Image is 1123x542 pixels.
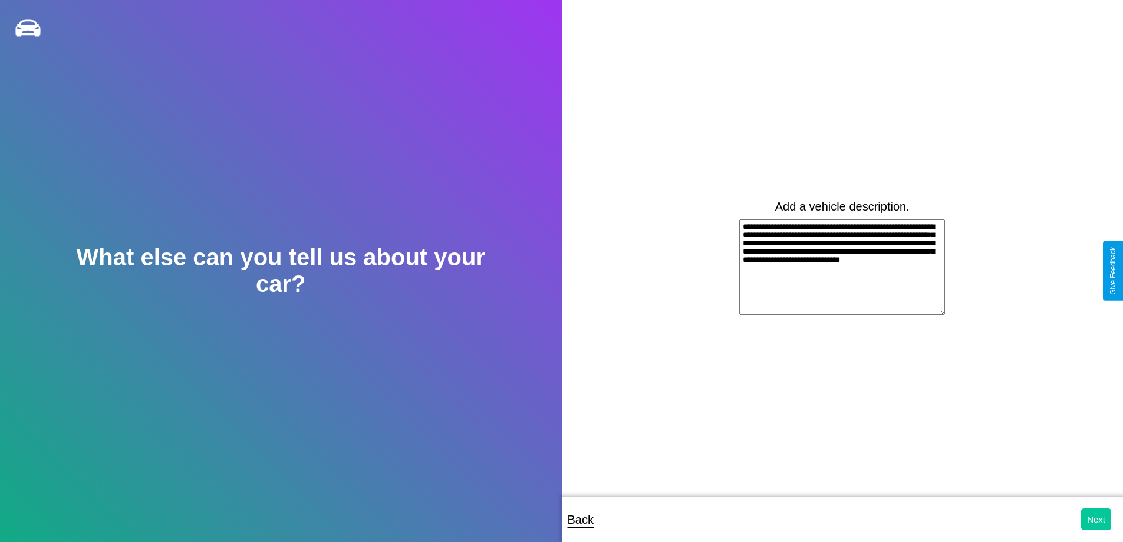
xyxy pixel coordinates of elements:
[1109,247,1117,295] div: Give Feedback
[56,244,505,297] h2: What else can you tell us about your car?
[1081,508,1111,530] button: Next
[568,509,594,530] p: Back
[775,200,910,213] label: Add a vehicle description.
